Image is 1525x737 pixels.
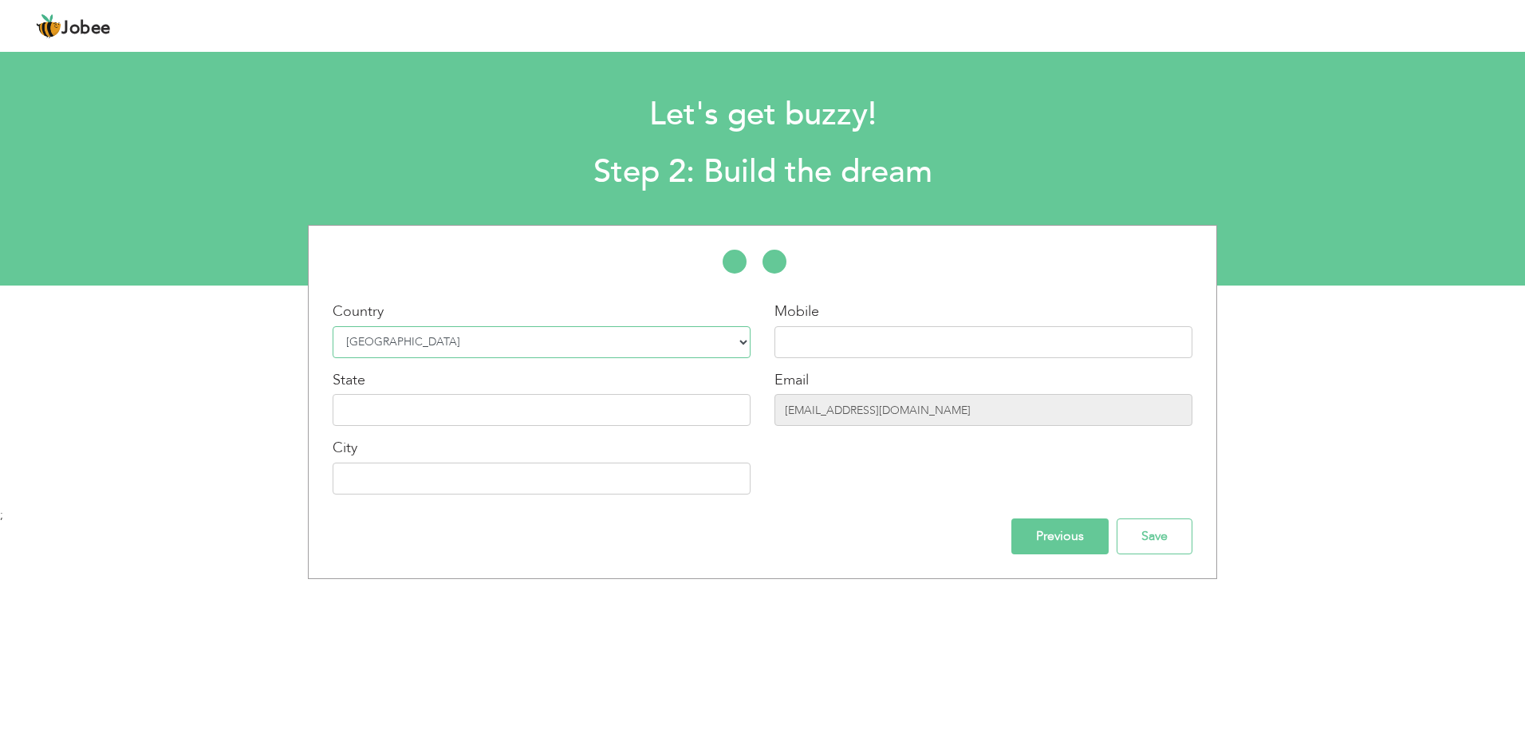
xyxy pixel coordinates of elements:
[333,301,384,322] label: Country
[1011,518,1109,554] input: Previous
[1117,518,1192,554] input: Save
[774,301,819,322] label: Mobile
[203,152,1322,193] h2: Step 2: Build the dream
[774,370,809,391] label: Email
[61,20,111,37] span: Jobee
[333,370,365,391] label: State
[203,94,1322,136] h1: Let's get buzzy!
[333,438,357,459] label: City
[36,14,61,39] img: jobee.io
